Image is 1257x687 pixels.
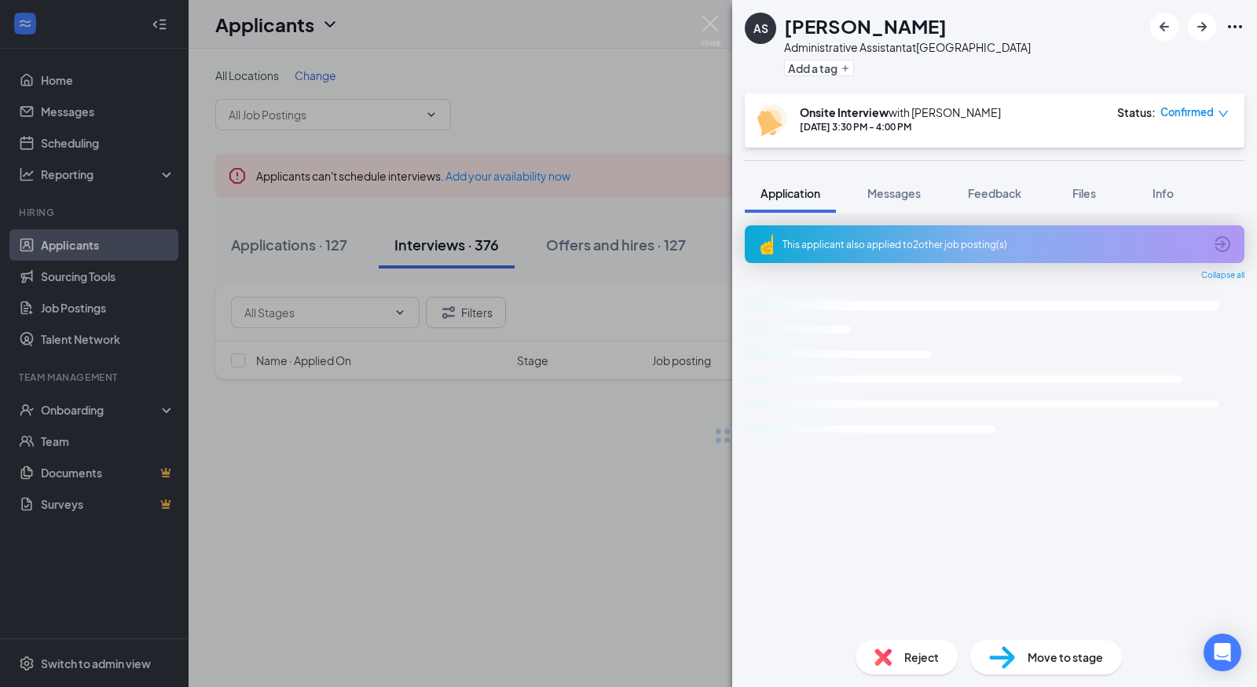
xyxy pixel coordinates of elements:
svg: ArrowCircle [1213,235,1232,254]
div: AS [753,20,768,36]
span: Info [1153,186,1174,200]
div: [DATE] 3:30 PM - 4:00 PM [800,120,1001,133]
span: Collapse all [1201,269,1244,282]
span: Application [760,186,820,200]
span: Files [1072,186,1096,200]
div: with [PERSON_NAME] [800,104,1001,120]
svg: Loading interface... [745,288,1244,488]
svg: Plus [841,64,850,73]
button: ArrowLeftNew [1150,13,1178,41]
span: Messages [867,186,921,200]
div: Administrative Assistant at [GEOGRAPHIC_DATA] [784,39,1031,55]
span: down [1218,108,1229,119]
span: Confirmed [1160,104,1214,120]
svg: ArrowLeftNew [1155,17,1174,36]
div: Open Intercom Messenger [1204,634,1241,671]
button: ArrowRight [1188,13,1216,41]
svg: ArrowRight [1193,17,1211,36]
span: Reject [904,649,939,666]
span: Move to stage [1028,649,1103,666]
button: PlusAdd a tag [784,60,854,76]
h1: [PERSON_NAME] [784,13,947,39]
div: Status : [1117,104,1156,120]
div: This applicant also applied to 2 other job posting(s) [782,238,1204,251]
svg: Ellipses [1226,17,1244,36]
span: Feedback [968,186,1021,200]
b: Onsite Interview [800,105,889,119]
